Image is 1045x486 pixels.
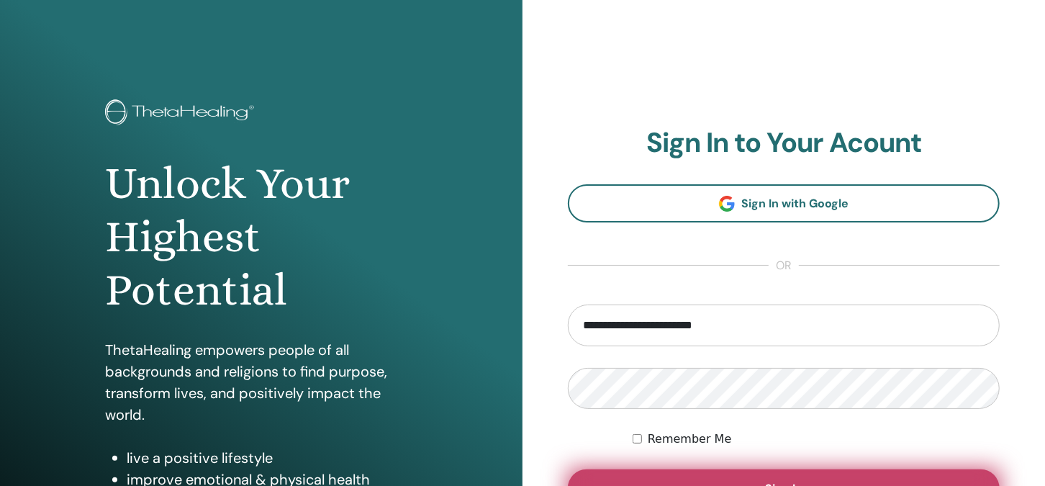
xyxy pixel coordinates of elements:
a: Sign In with Google [568,184,1000,222]
h1: Unlock Your Highest Potential [105,157,417,318]
p: ThetaHealing empowers people of all backgrounds and religions to find purpose, transform lives, a... [105,339,417,426]
span: Sign In with Google [742,196,849,211]
div: Keep me authenticated indefinitely or until I manually logout [633,431,1000,448]
h2: Sign In to Your Acount [568,127,1000,160]
label: Remember Me [648,431,732,448]
span: or [769,257,799,274]
li: live a positive lifestyle [127,447,417,469]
